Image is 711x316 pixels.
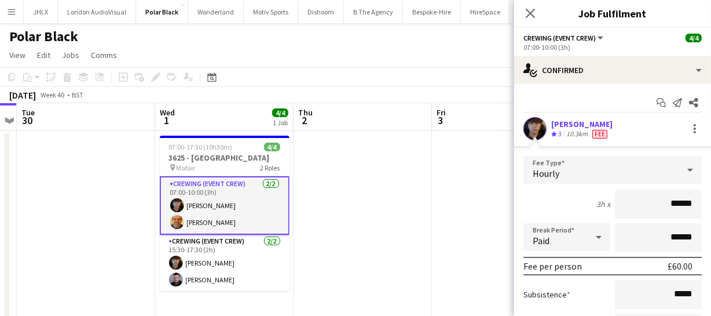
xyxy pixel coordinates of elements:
[136,1,188,23] button: Polar Black
[403,1,461,23] button: Bespoke-Hire
[592,130,607,139] span: Fee
[686,34,702,42] span: 4/4
[590,129,610,139] div: Crew has different fees then in role
[160,235,289,291] app-card-role: Crewing (Event Crew)2/215:30-17:30 (2h)[PERSON_NAME][PERSON_NAME]
[523,43,702,52] div: 07:00-10:00 (3h)
[435,114,446,127] span: 3
[514,56,711,84] div: Confirmed
[523,34,596,42] span: Crewing (Event Crew)
[32,48,55,63] a: Edit
[273,118,288,127] div: 1 Job
[57,48,84,63] a: Jobs
[523,34,605,42] button: Crewing (Event Crew)
[20,114,35,127] span: 30
[437,107,446,118] span: Fri
[188,1,244,23] button: Wonderland
[244,1,298,23] button: Motiv Sports
[551,119,613,129] div: [PERSON_NAME]
[668,260,692,272] div: £60.00
[160,107,175,118] span: Wed
[169,143,233,151] span: 07:00-17:30 (10h30m)
[9,28,78,45] h1: Polar Black
[38,90,67,99] span: Week 40
[344,1,403,23] button: B The Agency
[9,89,36,101] div: [DATE]
[91,50,117,60] span: Comms
[160,152,289,163] h3: 3625 - [GEOGRAPHIC_DATA]
[272,108,288,117] span: 4/4
[298,1,344,23] button: Dishoom
[21,107,35,118] span: Tue
[564,129,590,139] div: 10.3km
[596,199,610,209] div: 3h x
[24,1,58,23] button: JHLX
[523,289,570,300] label: Subsistence
[514,6,711,21] h3: Job Fulfilment
[9,50,25,60] span: View
[177,164,196,172] span: Mafair
[158,114,175,127] span: 1
[37,50,50,60] span: Edit
[160,136,289,291] app-job-card: 07:00-17:30 (10h30m)4/43625 - [GEOGRAPHIC_DATA] Mafair2 RolesCrewing (Event Crew)2/207:00-10:00 (...
[86,48,122,63] a: Comms
[160,176,289,235] app-card-role: Crewing (Event Crew)2/207:00-10:00 (3h)[PERSON_NAME][PERSON_NAME]
[72,90,83,99] div: BST
[558,129,562,138] span: 3
[461,1,510,23] button: HireSpace
[298,107,313,118] span: Thu
[5,48,30,63] a: View
[510,1,564,23] button: Gee Studios
[523,260,582,272] div: Fee per person
[296,114,313,127] span: 2
[533,168,559,179] span: Hourly
[62,50,79,60] span: Jobs
[264,143,280,151] span: 4/4
[58,1,136,23] button: London AudioVisual
[261,164,280,172] span: 2 Roles
[533,235,549,246] span: Paid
